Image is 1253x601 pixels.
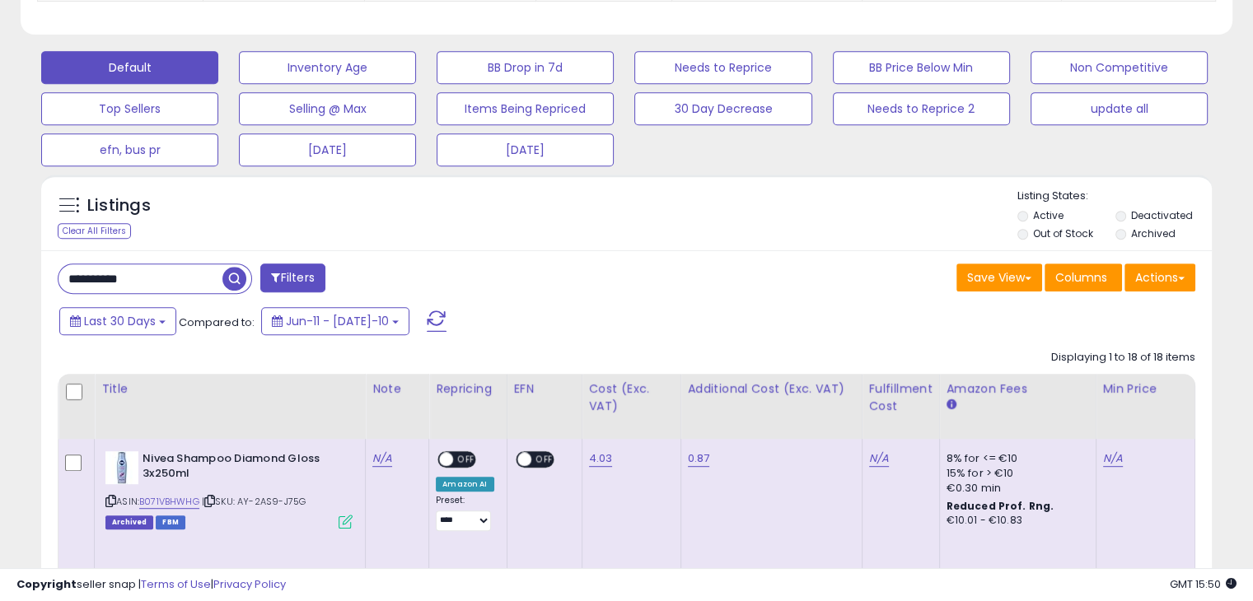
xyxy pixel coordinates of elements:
span: Listings that have been deleted from Seller Central [105,515,153,529]
small: Amazon Fees. [947,398,956,412]
button: [DATE] [239,133,416,166]
div: 8% for <= €10 [947,451,1083,466]
div: seller snap | | [16,577,286,593]
div: Amazon Fees [947,380,1089,398]
button: Filters [260,263,325,292]
span: Last 30 Days [84,313,156,329]
button: Non Competitive [1031,51,1208,84]
div: ASIN: [105,451,353,528]
a: B071VBHWHG [139,495,199,509]
div: EFN [514,380,575,398]
div: Preset: [436,495,493,532]
button: BB Drop in 7d [437,51,614,84]
button: Needs to Reprice 2 [833,92,1010,125]
div: 15% for > €10 [947,466,1083,481]
div: €0.30 min [947,481,1083,496]
button: efn, bus pr [41,133,218,166]
button: 30 Day Decrease [634,92,811,125]
span: Columns [1055,269,1107,286]
a: Privacy Policy [213,576,286,592]
span: OFF [453,452,479,466]
span: OFF [531,452,558,466]
b: Nivea Shampoo Diamond Gloss 3x250ml [143,451,343,486]
label: Active [1033,208,1064,222]
a: N/A [1103,450,1123,467]
span: | SKU: AY-2AS9-J75G [202,495,306,508]
div: Title [101,380,358,398]
div: Clear All Filters [58,223,131,239]
button: Actions [1124,263,1195,291]
p: Listing States: [1017,189,1212,204]
a: N/A [869,450,889,467]
div: Amazon AI [436,477,493,492]
div: Displaying 1 to 18 of 18 items [1051,350,1195,366]
span: FBM [156,515,185,529]
div: Additional Cost (Exc. VAT) [688,380,855,398]
button: Columns [1045,263,1122,291]
div: Min Price [1103,380,1188,398]
a: 4.03 [589,450,613,467]
span: Jun-11 - [DATE]-10 [286,313,389,329]
button: Items Being Repriced [437,92,614,125]
button: Save View [956,263,1042,291]
a: N/A [372,450,392,467]
button: Jun-11 - [DATE]-10 [261,307,409,335]
div: Fulfillment Cost [869,380,933,415]
div: €10.01 - €10.83 [947,514,1083,528]
strong: Copyright [16,576,77,592]
button: Inventory Age [239,51,416,84]
button: Last 30 Days [59,307,176,335]
h5: Listings [87,194,151,217]
label: Deactivated [1130,208,1192,222]
button: Default [41,51,218,84]
div: Cost (Exc. VAT) [589,380,674,415]
button: Top Sellers [41,92,218,125]
a: 0.87 [688,450,710,467]
a: Terms of Use [141,576,211,592]
button: update all [1031,92,1208,125]
button: Selling @ Max [239,92,416,125]
button: [DATE] [437,133,614,166]
b: Reduced Prof. Rng. [947,499,1054,513]
button: Needs to Reprice [634,51,811,84]
span: Compared to: [179,314,255,330]
label: Archived [1130,226,1175,240]
img: 31YIItpsmYL._SL40_.jpg [105,451,138,484]
label: Out of Stock [1033,226,1093,240]
button: BB Price Below Min [833,51,1010,84]
div: Repricing [436,380,499,398]
div: Note [372,380,422,398]
span: 2025-08-10 15:50 GMT [1170,576,1237,592]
